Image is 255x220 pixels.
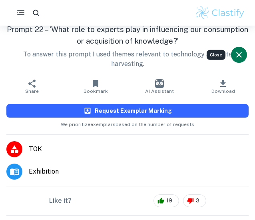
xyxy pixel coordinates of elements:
div: 3 [183,194,206,207]
span: AI Assistant [145,88,174,94]
button: Close [231,47,247,63]
span: Share [25,88,39,94]
span: Exhibition [29,167,249,176]
div: Close [207,50,225,60]
img: AI Assistant [155,79,164,88]
span: We prioritize exemplars based on the number of requests [61,118,194,128]
span: 19 [162,197,177,205]
p: To answer this prompt I used themes relevant to technology and data harvesting. [6,50,249,69]
button: Request Exemplar Marking [6,104,249,118]
div: 19 [153,194,179,207]
h6: Like it? [49,196,72,206]
span: TOK [29,144,249,154]
span: Bookmark [84,88,108,94]
button: AI Assistant [127,75,191,98]
span: Download [211,88,235,94]
h1: Prompt 22 – ‘What role to experts play in influencing our consumption or acquisition of knowledge?’ [6,24,249,46]
img: Clastify logo [195,5,245,21]
span: 3 [191,197,204,205]
h6: Request Exemplar Marking [95,106,172,115]
button: Bookmark [64,75,128,98]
